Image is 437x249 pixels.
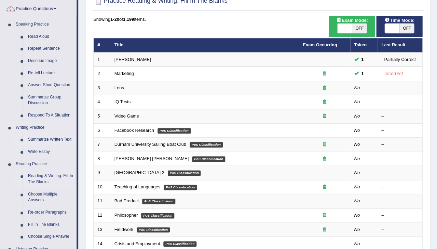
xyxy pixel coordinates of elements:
em: No [354,142,360,147]
em: No [354,198,360,203]
em: No [354,113,360,119]
div: Exam occurring question [303,85,346,91]
div: – [381,240,418,247]
div: Show exams occurring in exams [329,16,375,37]
a: Fieldwork [114,227,134,232]
span: OFF [399,24,414,33]
em: PoS Classification [168,170,201,176]
em: PoS Classification [142,199,175,204]
a: Respond To A Situation [25,109,77,122]
a: Writing Practice [13,122,77,134]
a: Describe Image [25,55,77,67]
div: – [381,170,418,176]
td: 13 [94,222,111,237]
a: [PERSON_NAME] [PERSON_NAME] [114,156,189,161]
em: No [354,170,360,175]
a: Summarize Written Text [25,134,77,146]
b: 1,199 [123,17,134,22]
a: Re-tell Lecture [25,67,77,79]
em: PoS Classification [192,156,225,162]
em: No [354,85,360,90]
a: Teaching of Languages [114,184,160,189]
a: Lens [114,85,124,90]
div: Exam occurring question [303,184,346,190]
span: Exam Mode: [333,17,370,24]
div: – [381,156,418,162]
div: Exam occurring question [303,71,346,77]
div: – [381,127,418,134]
th: Last Result [378,38,422,52]
div: – [381,99,418,105]
td: 4 [94,95,111,109]
em: No [354,184,360,189]
a: Marketing [114,71,134,76]
div: Exam occurring question [303,156,346,162]
td: 1 [94,52,111,67]
div: – [381,227,418,233]
a: Crisis and Employment [114,241,160,246]
div: – [381,141,418,148]
td: 7 [94,138,111,152]
div: Exam occurring question [303,227,346,233]
a: Bad Product [114,198,139,203]
em: PoS Classification [163,241,196,247]
a: Summarize Group Discussion [25,91,77,109]
div: Showing of items. [93,16,422,22]
div: – [381,113,418,120]
a: Exam Occurring [303,42,337,47]
span: Time Mode: [382,17,417,24]
td: 9 [94,166,111,180]
a: Speaking Practice [13,18,77,31]
a: Choose Multiple Answers [25,188,77,206]
td: 12 [94,208,111,222]
em: PoS Classification [190,142,223,147]
a: [GEOGRAPHIC_DATA] 2 [114,170,164,175]
div: Exam occurring question [303,212,346,219]
div: – [381,212,418,219]
em: No [354,227,360,232]
a: Write Essay [25,146,77,158]
a: Philosopher [114,213,138,218]
div: Exam occurring question [303,113,346,120]
td: 5 [94,109,111,124]
em: No [354,156,360,161]
em: PoS Classification [137,227,170,233]
th: Title [111,38,299,52]
td: 10 [94,180,111,194]
td: 2 [94,67,111,81]
b: 1-20 [110,17,119,22]
td: 8 [94,152,111,166]
a: Video Game [114,113,139,119]
span: OFF [352,24,367,33]
div: – [381,198,418,204]
div: Exam occurring question [303,99,346,105]
a: Fill In The Blanks [25,219,77,231]
th: # [94,38,111,52]
em: PoS Classification [158,128,191,134]
div: – [381,184,418,190]
a: Facebook Research [114,128,154,133]
em: PoS Classification [141,213,174,218]
a: Repeat Sentence [25,43,77,55]
a: Answer Short Question [25,79,77,91]
a: [PERSON_NAME] [114,57,151,62]
th: Taken [350,38,378,52]
a: Re-order Paragraphs [25,206,77,219]
em: PoS Classification [164,185,197,190]
div: Exam occurring question [303,141,346,148]
div: Incorrect [381,70,406,78]
em: No [354,241,360,246]
em: No [354,99,360,104]
a: Durham University Sailing Boat Club [114,142,186,147]
td: 3 [94,81,111,95]
a: Read Aloud [25,31,77,43]
span: You cannot take this question anymore [358,70,366,77]
a: Choose Single Answer [25,231,77,243]
span: You cannot take this question anymore [358,56,366,63]
div: Partially Correct [381,56,418,63]
em: No [354,128,360,133]
a: Reading Practice [13,158,77,170]
a: Reading & Writing: Fill In The Blanks [25,170,77,188]
a: IQ Tests [114,99,131,104]
em: No [354,213,360,218]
